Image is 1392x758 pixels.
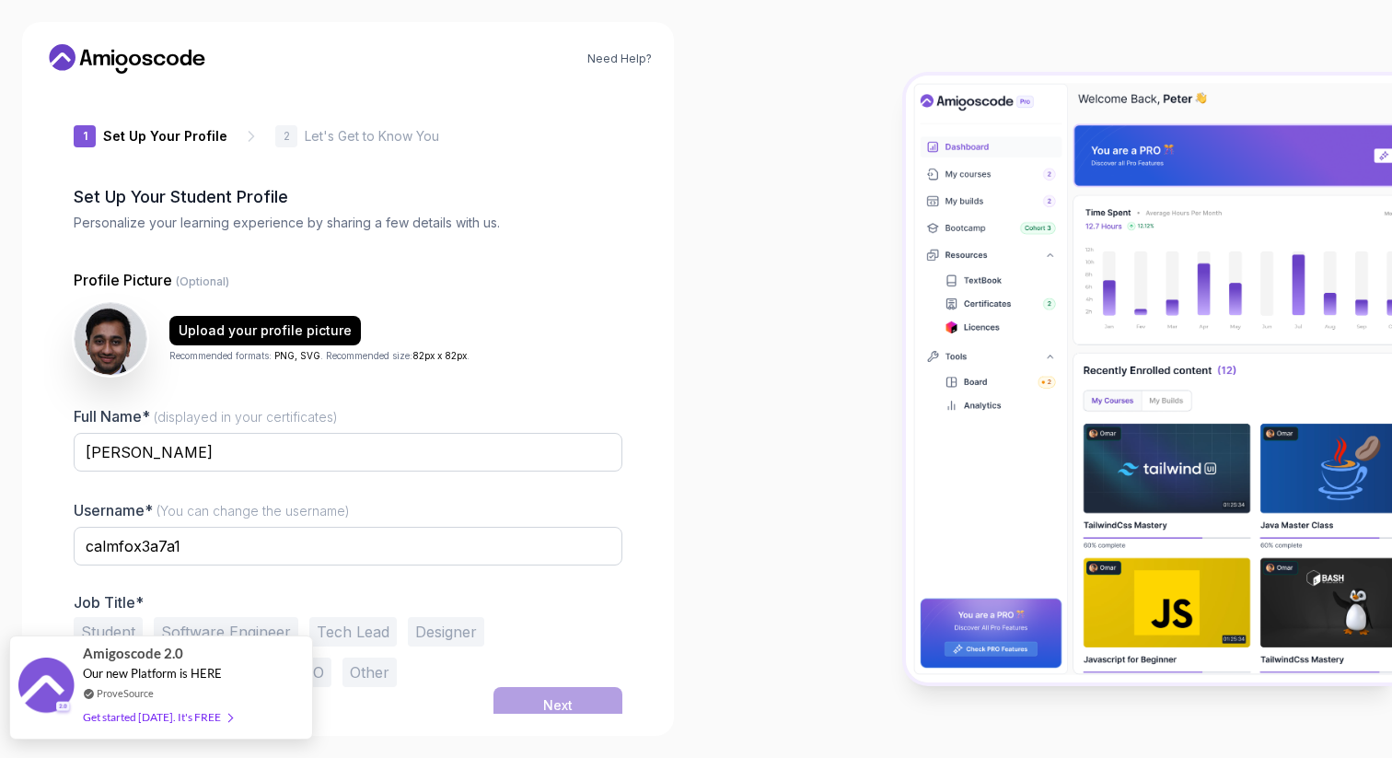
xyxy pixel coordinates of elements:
input: Enter your Full Name [74,433,622,472]
p: 2 [284,131,290,142]
span: 82px x 82px [412,350,467,361]
div: Upload your profile picture [179,321,352,340]
span: (Optional) [176,274,229,288]
p: Profile Picture [74,269,622,291]
a: ProveSource [97,685,154,701]
span: (You can change the username) [157,503,350,519]
img: provesource social proof notification image [18,658,74,717]
span: Our new Platform is HERE [83,666,222,681]
p: Set Up Your Profile [103,127,227,146]
label: Full Name* [74,407,338,426]
p: 1 [83,131,87,142]
button: Other [342,658,397,687]
button: Next [493,687,622,724]
div: Get started [DATE]. It's FREE [83,706,232,728]
button: Designer [408,617,484,647]
span: PNG, SVG [274,350,320,361]
a: Need Help? [587,52,652,66]
input: Enter your Username [74,527,622,566]
h2: Set Up Your Student Profile [74,184,622,210]
p: Job Title* [74,593,622,612]
button: Student [74,617,143,647]
button: Tech Lead [309,617,397,647]
img: user profile image [75,303,146,375]
button: Upload your profile picture [169,316,361,345]
p: Recommended formats: . Recommended size: . [169,349,470,363]
a: Home link [44,44,210,74]
div: Next [543,696,573,715]
label: Username* [74,501,350,519]
button: Software Engineer [154,617,298,647]
p: Personalize your learning experience by sharing a few details with us. [74,214,622,232]
span: Amigoscode 2.0 [83,643,183,664]
p: Let's Get to Know You [305,127,439,146]
span: (displayed in your certificates) [154,409,338,425]
img: Amigoscode Dashboard [906,76,1392,682]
